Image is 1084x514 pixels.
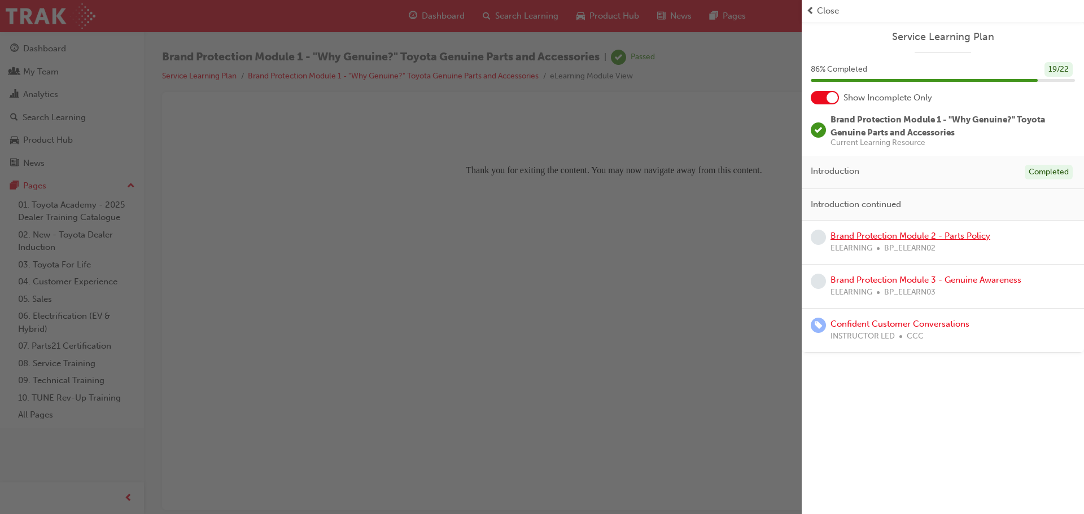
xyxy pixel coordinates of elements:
[811,165,859,178] span: Introduction
[831,115,1045,138] span: Brand Protection Module 1 - "Why Genuine?" Toyota Genuine Parts and Accessories
[806,5,815,17] span: prev-icon
[811,318,826,333] span: learningRecordVerb_ENROLL-icon
[831,242,872,255] span: ELEARNING
[831,319,969,329] a: Confident Customer Conversations
[831,231,990,241] a: Brand Protection Module 2 - Parts Policy
[1044,62,1073,77] div: 19 / 22
[5,5,881,65] center: Thank you for exiting the content. You may now navigate away from this content.
[831,286,872,299] span: ELEARNING
[884,286,936,299] span: BP_ELEARN03
[907,330,924,343] span: CCC
[831,139,1075,147] span: Current Learning Resource
[811,198,901,211] span: Introduction continued
[806,5,1079,17] button: prev-iconClose
[1025,165,1073,180] div: Completed
[811,230,826,245] span: learningRecordVerb_NONE-icon
[811,122,826,138] span: learningRecordVerb_PASS-icon
[817,5,839,17] span: Close
[831,330,895,343] span: INSTRUCTOR LED
[811,30,1075,43] a: Service Learning Plan
[811,274,826,289] span: learningRecordVerb_NONE-icon
[884,242,936,255] span: BP_ELEARN02
[811,63,867,76] span: 86 % Completed
[831,275,1021,285] a: Brand Protection Module 3 - Genuine Awareness
[843,91,932,104] span: Show Incomplete Only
